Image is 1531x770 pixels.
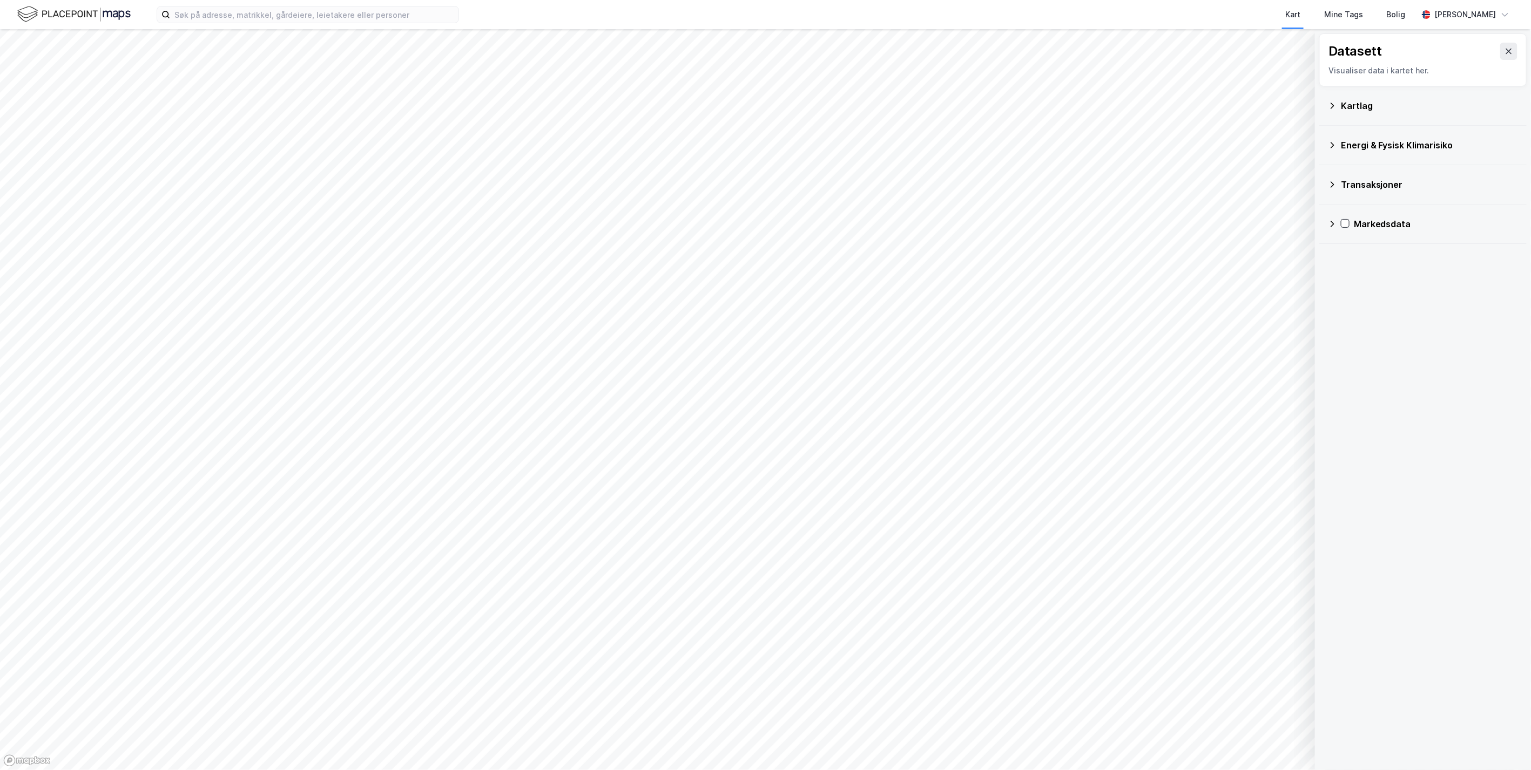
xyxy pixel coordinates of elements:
div: Datasett [1328,43,1382,60]
input: Søk på adresse, matrikkel, gårdeiere, leietakere eller personer [170,6,458,23]
div: Mine Tags [1324,8,1363,21]
div: Visualiser data i kartet her. [1328,64,1517,77]
img: logo.f888ab2527a4732fd821a326f86c7f29.svg [17,5,131,24]
div: Energi & Fysisk Klimarisiko [1341,139,1518,152]
div: [PERSON_NAME] [1435,8,1496,21]
div: Kontrollprogram for chat [1477,718,1531,770]
div: Markedsdata [1354,217,1518,230]
div: Bolig [1387,8,1406,21]
div: Kartlag [1341,99,1518,112]
iframe: Chat Widget [1477,718,1531,770]
a: Mapbox homepage [3,754,51,767]
div: Transaksjoner [1341,178,1518,191]
div: Kart [1285,8,1300,21]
